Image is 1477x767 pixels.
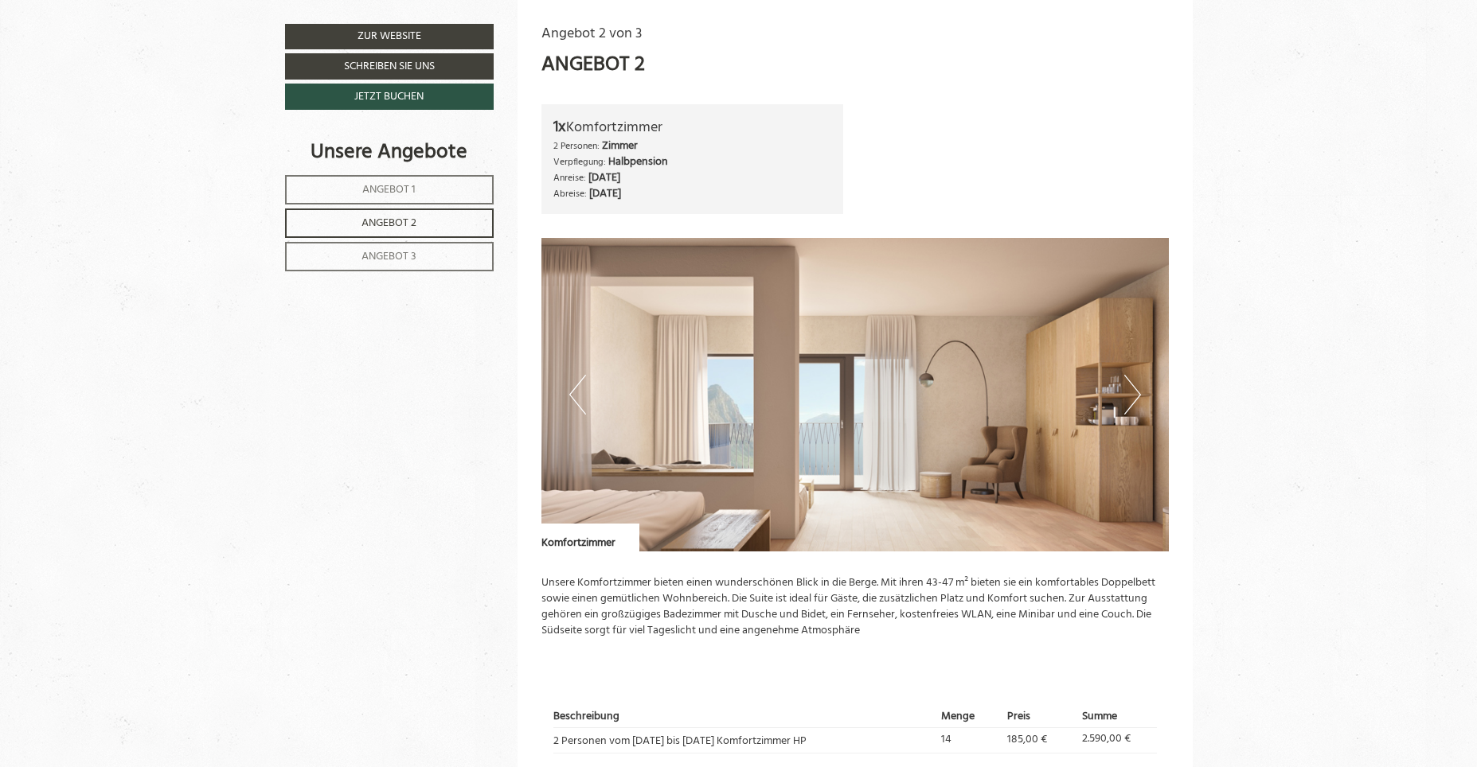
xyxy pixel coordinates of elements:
[553,138,600,154] small: 2 Personen:
[936,728,1002,753] td: 14
[285,84,494,110] a: Jetzt buchen
[1007,730,1047,749] span: 185,00 €
[285,53,494,80] a: Schreiben Sie uns
[1076,706,1156,727] th: Summe
[541,575,1169,639] p: Unsere Komfortzimmer bieten einen wunderschönen Blick in die Berge. Mit ihren 43-47 m² bieten sie...
[24,45,218,56] div: Berghotel Ratschings
[553,115,566,140] b: 1x
[282,12,346,37] div: Montag
[361,214,416,232] span: Angebot 2
[588,169,620,187] b: [DATE]
[1076,728,1156,753] td: 2.590,00 €
[553,728,936,753] td: 2 Personen vom [DATE] bis [DATE] Komfortzimmer HP
[1124,375,1141,415] button: Next
[361,247,416,266] span: Angebot 3
[589,185,621,203] b: [DATE]
[1002,706,1077,727] th: Preis
[553,116,831,139] div: Komfortzimmer
[362,181,416,199] span: Angebot 1
[285,24,494,49] a: Zur Website
[553,706,936,727] th: Beschreibung
[541,238,1169,551] img: image
[285,138,494,167] div: Unsere Angebote
[541,22,642,45] span: Angebot 2 von 3
[541,50,645,80] div: Angebot 2
[608,153,668,171] b: Halbpension
[936,706,1002,727] th: Menge
[24,72,218,82] small: 17:12
[553,154,606,169] small: Verpflegung:
[541,421,627,447] button: Senden
[553,170,586,185] small: Anreise:
[569,375,586,415] button: Previous
[602,137,638,155] b: Zimmer
[553,186,587,201] small: Abreise:
[12,42,226,85] div: Guten Tag, wie können wir Ihnen helfen?
[541,524,639,551] div: Komfortzimmer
